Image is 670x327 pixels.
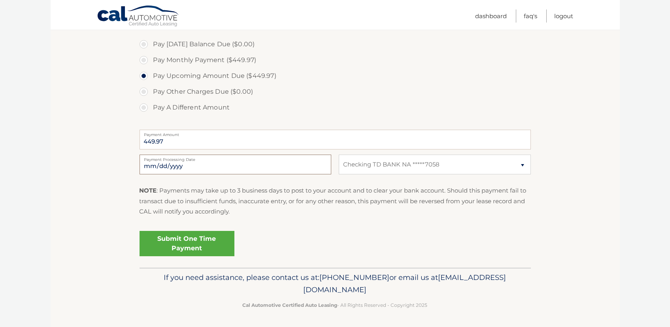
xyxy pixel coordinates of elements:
[140,36,531,52] label: Pay [DATE] Balance Due ($0.00)
[140,130,531,136] label: Payment Amount
[524,9,538,23] a: FAQ's
[140,84,531,100] label: Pay Other Charges Due ($0.00)
[476,9,507,23] a: Dashboard
[320,273,390,282] span: [PHONE_NUMBER]
[140,52,531,68] label: Pay Monthly Payment ($449.97)
[140,100,531,115] label: Pay A Different Amount
[97,5,180,28] a: Cal Automotive
[140,231,234,256] a: Submit One Time Payment
[145,301,526,309] p: - All Rights Reserved - Copyright 2025
[140,130,531,149] input: Payment Amount
[140,187,157,194] strong: NOTE
[140,68,531,84] label: Pay Upcoming Amount Due ($449.97)
[140,155,331,161] label: Payment Processing Date
[140,185,531,217] p: : Payments may take up to 3 business days to post to your account and to clear your bank account....
[140,155,331,174] input: Payment Date
[555,9,574,23] a: Logout
[243,302,338,308] strong: Cal Automotive Certified Auto Leasing
[145,271,526,297] p: If you need assistance, please contact us at: or email us at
